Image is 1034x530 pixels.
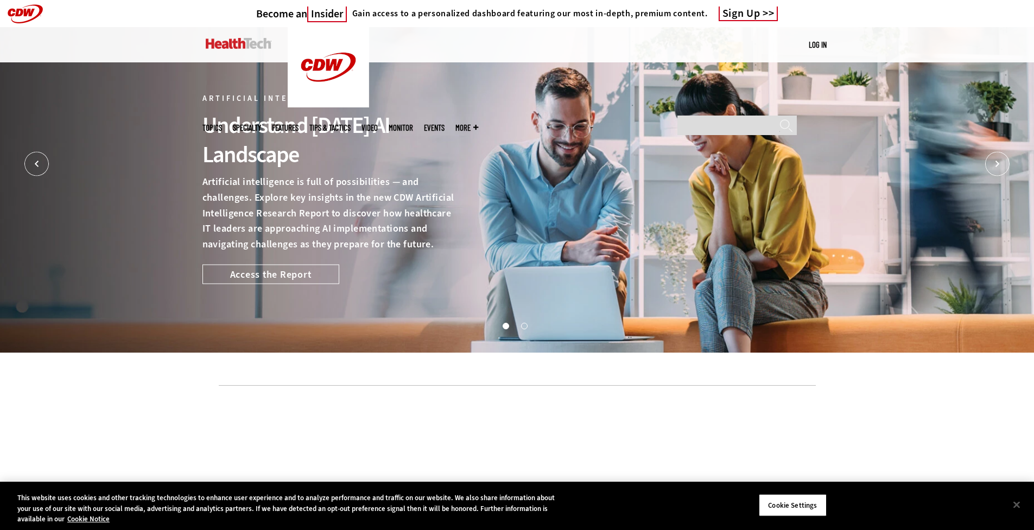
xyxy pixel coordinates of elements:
a: More information about your privacy [67,514,110,523]
a: Video [361,124,378,132]
a: Events [424,124,445,132]
a: Sign Up [719,7,778,21]
span: Topics [202,124,222,132]
span: Specialty [233,124,261,132]
h4: Gain access to a personalized dashboard featuring our most in-depth, premium content. [352,8,708,19]
a: Access the Report [202,264,339,284]
button: Cookie Settings [759,494,827,516]
button: Close [1005,493,1029,516]
span: More [455,124,478,132]
a: Log in [809,40,827,49]
a: CDW [288,99,369,110]
button: 2 of 2 [521,323,526,328]
a: Become anInsider [256,7,347,21]
h3: Become an [256,7,347,21]
button: 1 of 2 [503,323,508,328]
iframe: advertisement [320,402,715,451]
p: Artificial intelligence is full of possibilities — and challenges. Explore key insights in the ne... [202,174,454,252]
div: This website uses cookies and other tracking technologies to enhance user experience and to analy... [17,493,569,525]
span: Insider [307,7,347,22]
a: Gain access to a personalized dashboard featuring our most in-depth, premium content. [347,8,708,19]
img: Home [206,38,271,49]
img: Home [288,27,369,107]
button: Next [985,152,1010,176]
a: Features [272,124,299,132]
a: Tips & Tactics [309,124,351,132]
a: MonITor [389,124,413,132]
div: User menu [809,39,827,50]
button: Prev [24,152,49,176]
div: Understand [DATE] AI Landscape [202,111,454,169]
